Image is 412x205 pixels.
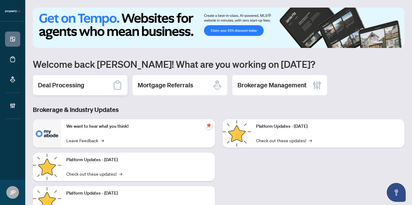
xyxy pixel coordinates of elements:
img: Platform Updates - June 23, 2025 [223,119,251,148]
img: Platform Updates - September 16, 2025 [33,153,61,181]
button: 2 [385,42,388,44]
p: Platform Updates - [DATE] [66,156,210,163]
button: 3 [391,42,393,44]
span: pushpin [205,122,212,129]
a: Check out these updates!→ [256,137,312,144]
span: → [309,137,312,144]
a: Leave Feedback→ [66,137,104,144]
p: Platform Updates - [DATE] [256,123,400,130]
span: → [119,170,122,177]
h1: Welcome back [PERSON_NAME]! What are you working on [DATE]? [33,58,404,70]
img: Slide 0 [33,8,404,48]
h2: Mortgage Referrals [138,81,193,90]
button: 1 [373,42,383,44]
img: We want to hear what you think! [33,119,61,148]
h3: Brokerage & Industry Updates [33,105,404,114]
p: We want to hear what you think! [66,123,210,130]
h2: Brokerage Management [237,81,307,90]
p: Platform Updates - [DATE] [66,190,210,197]
a: Check out these updates!→ [66,170,122,177]
img: logo [5,9,20,13]
span: JP [10,188,15,197]
h2: Deal Processing [38,81,84,90]
span: → [101,137,104,144]
button: 4 [396,42,398,44]
button: Open asap [387,183,406,202]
